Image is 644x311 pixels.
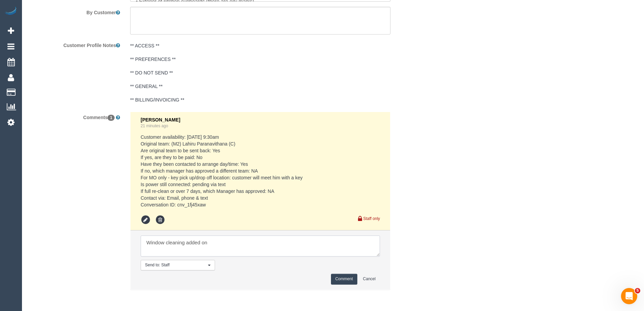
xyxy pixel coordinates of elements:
[108,115,115,121] span: 1
[621,288,637,304] iframe: Intercom live chat
[141,117,180,123] span: [PERSON_NAME]
[24,112,125,121] label: Comments
[141,124,168,128] a: 21 minutes ago
[141,260,215,270] button: Send to: Staff
[145,262,206,268] span: Send to: Staff
[24,40,125,49] label: Customer Profile Notes
[24,7,125,16] label: By Customer
[4,7,18,16] img: Automaid Logo
[331,274,357,284] button: Comment
[141,134,380,208] pre: Customer availability: [DATE] 9:30am Original team: (M2) Lahiru Paranavithana (C) Are original te...
[359,274,380,284] button: Cancel
[635,288,640,293] span: 5
[363,216,380,221] small: Staff only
